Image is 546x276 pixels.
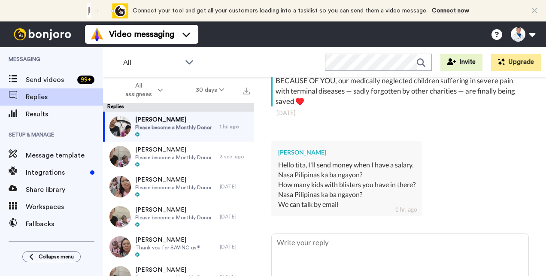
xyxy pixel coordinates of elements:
span: Integrations [26,167,87,178]
img: c095ee04-46fa-409f-a33a-6802be580486-thumb.jpg [109,116,131,137]
div: 3 sec. ago [220,153,250,160]
span: Workspaces [26,202,103,212]
span: Message template [26,150,103,161]
span: Send videos [26,75,74,85]
span: [PERSON_NAME] [135,236,200,244]
a: [PERSON_NAME]Please become a Monthly Donor3 sec. ago [103,142,254,172]
span: Collapse menu [39,253,74,260]
span: [PERSON_NAME] [135,206,212,214]
span: [PERSON_NAME] [135,146,212,154]
button: All assignees [105,78,179,102]
div: [DATE] [220,213,250,220]
span: [PERSON_NAME] [135,266,212,274]
div: How many kids with blisters you have in there? [278,180,416,190]
span: Fallbacks [26,219,103,229]
button: Upgrade [491,54,541,71]
div: Replies [103,103,254,112]
div: 99 + [77,76,94,84]
img: export.svg [243,88,250,94]
div: 1 hr. ago [220,123,250,130]
a: [PERSON_NAME]Thank you for SAVING us!!![DATE] [103,232,254,262]
a: [PERSON_NAME]Please become a Monthly Donor1 hr. ago [103,112,254,142]
span: Please become a Monthly Donor [135,214,212,221]
img: dc47b7fe-ecd9-4ff2-b948-0f7ba99ea540-thumb.jpg [109,176,131,197]
img: 1294bd29-900b-41bd-bbc8-4bae94470c3c-thumb.jpg [109,236,131,258]
div: Nasa Pilipinas ka ba ngayon? [278,170,416,180]
div: 1 hr. ago [395,205,417,214]
img: 8f7e39dc-6c4e-4c36-9bc1-1fa806b57c10-thumb.jpg [109,146,131,167]
img: vm-color.svg [90,27,104,41]
span: Connect your tool and get all your customers loading into a tasklist so you can send them a video... [133,8,428,14]
span: Replies [26,92,103,102]
a: [PERSON_NAME]Please become a Monthly Donor[DATE] [103,172,254,202]
span: [PERSON_NAME] [135,115,212,124]
a: Connect now [432,8,469,14]
div: Nasa Pilipinas ka ba ngayon? [278,190,416,200]
a: [PERSON_NAME]Please become a Monthly Donor[DATE] [103,202,254,232]
div: animation [81,3,128,18]
div: Hello tita, I'll send money when I have a salary. [278,160,416,170]
img: 7cf3c202-658e-4f55-bcf5-afcb9b60051b-thumb.jpg [109,206,131,227]
span: [PERSON_NAME] [135,176,212,184]
div: [PERSON_NAME] [278,148,416,157]
div: We can talk by email [278,200,416,209]
button: Export all results that match these filters now. [240,84,252,97]
span: Please become a Monthly Donor [135,124,212,131]
button: Collapse menu [22,251,81,262]
span: Results [26,109,103,119]
span: Please become a Monthly Donor [135,154,212,161]
div: [DATE] [220,183,250,190]
span: Share library [26,185,103,195]
div: [DATE] [276,109,524,117]
span: Video messaging [109,28,174,40]
span: Please become a Monthly Donor [135,184,212,191]
span: All assignees [121,82,156,99]
span: Thank you for SAVING us!!! [135,244,200,251]
button: 30 days [179,82,241,98]
div: [DATE] [220,243,250,250]
img: bj-logo-header-white.svg [10,28,75,40]
span: All [123,58,181,68]
button: Invite [440,54,482,71]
